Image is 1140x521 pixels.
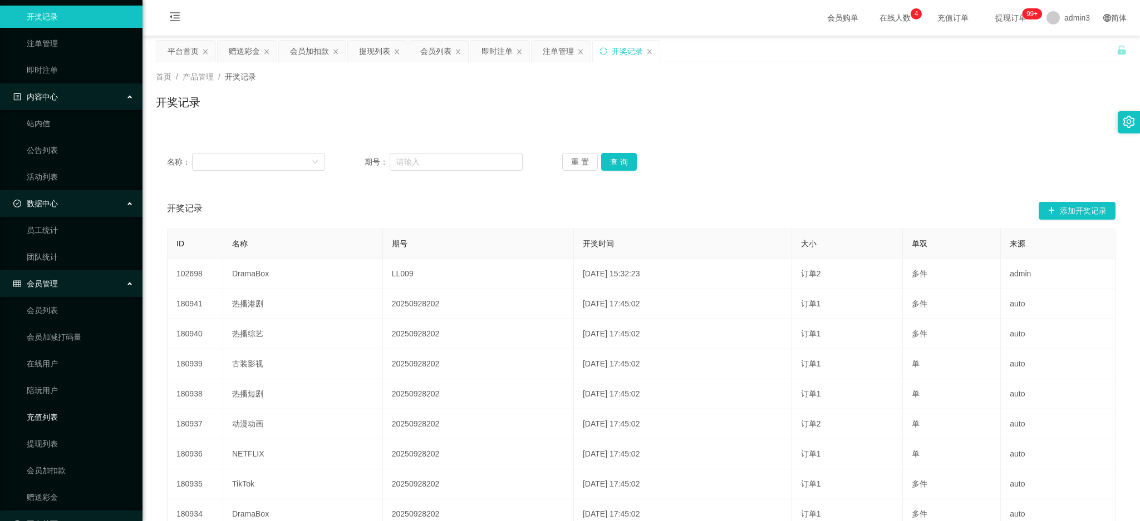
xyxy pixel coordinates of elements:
span: 多件 [912,479,927,488]
i: 图标: table [13,280,21,287]
span: ID [176,239,184,248]
i: 图标: close [577,48,584,55]
i: 图标: close [455,48,461,55]
span: 会员管理 [13,279,58,288]
i: 图标: close [202,48,209,55]
a: 赠送彩金 [27,486,134,508]
i: 图标: setting [1123,116,1135,128]
i: 图标: check-circle-o [13,200,21,207]
td: 180940 [168,319,223,349]
td: 180936 [168,439,223,469]
td: 20250928202 [383,409,574,439]
span: 订单1 [801,389,821,398]
td: auto [1001,349,1116,379]
span: / [176,72,178,81]
td: [DATE] 17:45:02 [574,409,792,439]
i: 图标: close [646,48,653,55]
i: 图标: close [332,48,339,55]
span: 来源 [1010,239,1025,248]
td: 20250928202 [383,319,574,349]
td: 20250928202 [383,349,574,379]
a: 会员列表 [27,299,134,321]
a: 公告列表 [27,139,134,161]
td: [DATE] 17:45:02 [574,469,792,499]
i: 图标: menu-fold [156,1,194,36]
span: 订单1 [801,509,821,518]
td: 180935 [168,469,223,499]
span: 订单2 [801,269,821,278]
td: auto [1001,409,1116,439]
span: 单双 [912,239,927,248]
a: 陪玩用户 [27,379,134,401]
td: [DATE] 17:45:02 [574,349,792,379]
a: 会员加减打码量 [27,326,134,348]
span: / [218,72,220,81]
button: 查 询 [601,153,637,171]
sup: 4 [911,8,922,19]
span: 提现订单 [990,14,1032,22]
td: admin [1001,259,1116,289]
i: 图标: close [394,48,400,55]
td: DramaBox [223,259,383,289]
button: 重 置 [562,153,598,171]
td: auto [1001,289,1116,319]
span: 名称： [167,156,192,168]
button: 图标: plus添加开奖记录 [1039,202,1116,220]
td: 180937 [168,409,223,439]
span: 首页 [156,72,171,81]
td: [DATE] 17:45:02 [574,319,792,349]
td: NETFLIX [223,439,383,469]
span: 订单1 [801,449,821,458]
span: 多件 [912,299,927,308]
span: 多件 [912,269,927,278]
span: 多件 [912,509,927,518]
span: 订单2 [801,419,821,428]
span: 订单1 [801,299,821,308]
i: 图标: down [312,158,318,166]
span: 单 [912,449,920,458]
span: 多件 [912,329,927,338]
span: 单 [912,359,920,368]
a: 会员加扣款 [27,459,134,482]
span: 开奖记录 [167,202,203,220]
a: 注单管理 [27,32,134,54]
a: 充值列表 [27,406,134,428]
td: [DATE] 17:45:02 [574,379,792,409]
td: 20250928202 [383,289,574,319]
td: auto [1001,469,1116,499]
td: auto [1001,439,1116,469]
div: 会员列表 [420,41,451,62]
div: 注单管理 [543,41,574,62]
input: 请输入 [390,153,523,171]
span: 产品管理 [183,72,214,81]
i: 图标: close [516,48,523,55]
span: 开奖时间 [583,239,614,248]
a: 团队统计 [27,246,134,268]
span: 期号： [365,156,390,168]
td: 动漫动画 [223,409,383,439]
td: auto [1001,319,1116,349]
div: 赠送彩金 [229,41,260,62]
td: 20250928202 [383,469,574,499]
div: 会员加扣款 [290,41,329,62]
span: 期号 [392,239,407,248]
i: 图标: close [263,48,270,55]
td: 20250928202 [383,439,574,469]
i: 图标: global [1103,14,1111,22]
span: 单 [912,419,920,428]
a: 即时注单 [27,59,134,81]
td: 180939 [168,349,223,379]
span: 订单1 [801,359,821,368]
span: 内容中心 [13,92,58,101]
span: 订单1 [801,479,821,488]
i: 图标: unlock [1117,45,1127,55]
sup: 333 [1022,8,1042,19]
h1: 开奖记录 [156,94,200,111]
td: TikTok [223,469,383,499]
i: 图标: sync [600,47,607,55]
a: 开奖记录 [27,6,134,28]
td: 热播港剧 [223,289,383,319]
td: 180938 [168,379,223,409]
div: 提现列表 [359,41,390,62]
a: 提现列表 [27,433,134,455]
